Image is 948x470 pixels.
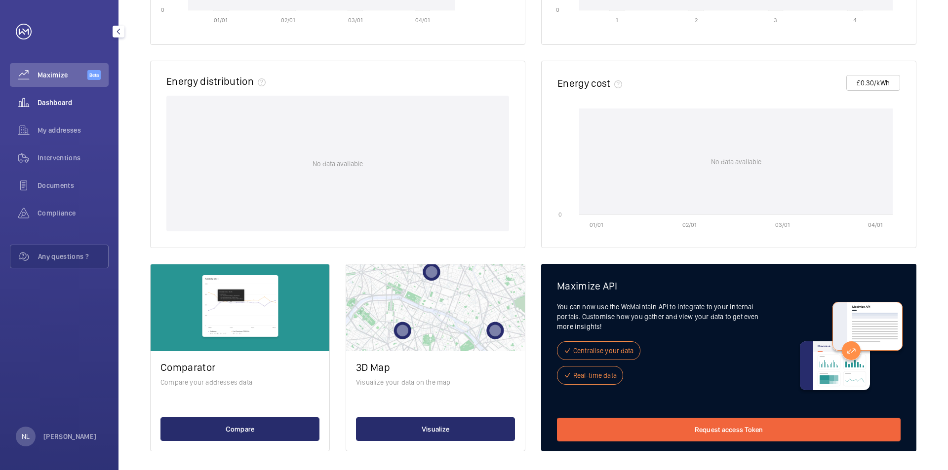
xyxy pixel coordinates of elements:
[616,17,618,24] text: 1
[38,208,109,218] span: Compliance
[356,377,515,387] p: Visualize your data on the map
[38,125,109,135] span: My addresses
[573,370,617,380] span: Real-time data
[711,157,761,167] p: No data available
[774,17,777,24] text: 3
[853,17,857,24] text: 4
[557,77,610,89] h2: Energy cost
[356,417,515,441] button: Visualize
[160,377,319,387] p: Compare your addresses data
[161,6,164,13] text: 0
[556,6,559,13] text: 0
[415,17,430,24] text: 04/01
[38,252,108,261] span: Any questions ?
[557,418,901,441] button: Request access Token
[22,432,30,441] p: NL
[214,17,228,24] text: 01/01
[573,346,634,356] span: Centralise your data
[798,302,905,394] img: maximize-api-card.svg
[557,280,901,292] h4: Maximize API
[160,417,319,441] button: Compare
[313,159,363,169] p: No data available
[682,221,697,228] text: 02/01
[38,181,109,190] span: Documents
[348,17,363,24] text: 03/01
[557,302,763,331] p: You can now use the WeMaintain API to integrate to your internal portals. Customise how you gathe...
[160,361,319,373] h2: Comparator
[846,75,900,91] button: £0.30/kWh
[166,75,254,87] h2: Energy distribution
[43,432,97,441] p: [PERSON_NAME]
[38,70,87,80] span: Maximize
[87,70,101,80] span: Beta
[868,221,883,228] text: 04/01
[590,221,603,228] text: 01/01
[695,17,698,24] text: 2
[558,211,562,218] text: 0
[38,98,109,108] span: Dashboard
[356,361,515,373] h2: 3D Map
[775,221,790,228] text: 03/01
[281,17,295,24] text: 02/01
[38,153,109,163] span: Interventions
